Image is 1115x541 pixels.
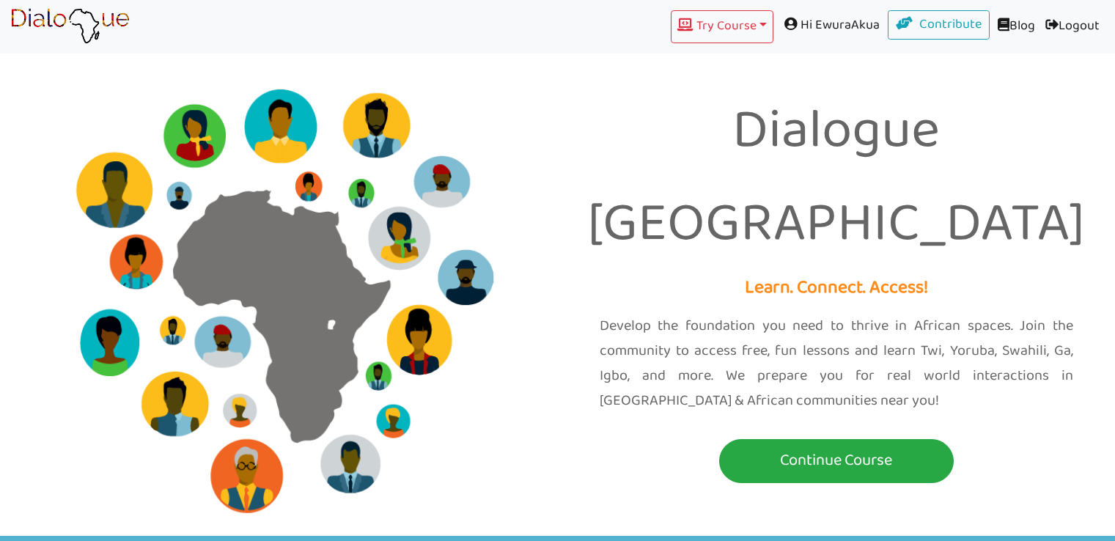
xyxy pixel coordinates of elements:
[671,10,773,43] button: Try Course
[773,10,888,40] span: Hi EwuraAkua
[1040,10,1105,43] a: Logout
[888,10,990,40] a: Contribute
[10,8,130,45] img: learn African language platform app
[569,273,1105,304] p: Learn. Connect. Access!
[719,439,954,483] button: Continue Course
[569,86,1105,273] p: Dialogue [GEOGRAPHIC_DATA]
[723,447,950,474] p: Continue Course
[600,314,1074,413] p: Develop the foundation you need to thrive in African spaces. Join the community to access free, f...
[990,10,1040,43] a: Blog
